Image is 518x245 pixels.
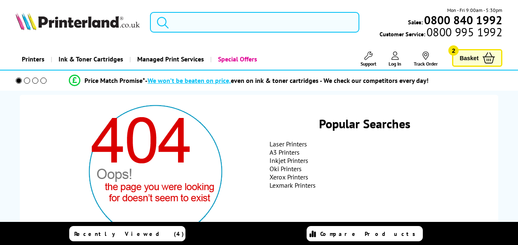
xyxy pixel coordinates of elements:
[423,16,502,24] a: 0800 840 1992
[448,45,459,56] span: 2
[59,49,123,70] span: Ink & Toner Cartridges
[129,49,210,70] a: Managed Print Services
[459,52,478,64] span: Basket
[389,61,401,67] span: Log In
[270,156,308,165] a: Inkjet Printers
[270,181,316,189] a: Lexmark Printers
[270,173,308,181] a: Xerox Printers
[408,18,423,26] span: Sales:
[380,28,502,38] span: Customer Service:
[270,140,307,148] a: Laser Printers
[16,12,140,30] img: Printerland Logo
[16,12,140,32] a: Printerland Logo
[259,115,471,132] h1: Popular Searches
[69,226,185,241] a: Recently Viewed (4)
[4,73,494,88] li: modal_Promise
[16,49,51,70] a: Printers
[389,52,401,67] a: Log In
[84,76,145,85] span: Price Match Promise*
[452,49,502,67] a: Basket 2
[145,76,429,85] div: - even on ink & toner cartridges - We check our competitors every day!
[270,165,302,173] a: Oki Printers
[148,76,231,85] span: We won’t be beaten on price,
[361,61,376,67] span: Support
[74,230,184,238] span: Recently Viewed (4)
[51,49,129,70] a: Ink & Toner Cartridges
[320,230,420,238] span: Compare Products
[425,28,502,36] span: 0800 995 1992
[424,12,502,28] b: 0800 840 1992
[210,49,263,70] a: Special Offers
[447,6,502,14] span: Mon - Fri 9:00am - 5:30pm
[414,52,438,67] a: Track Order
[361,52,376,67] a: Support
[307,226,423,241] a: Compare Products
[270,148,300,156] a: A3 Printers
